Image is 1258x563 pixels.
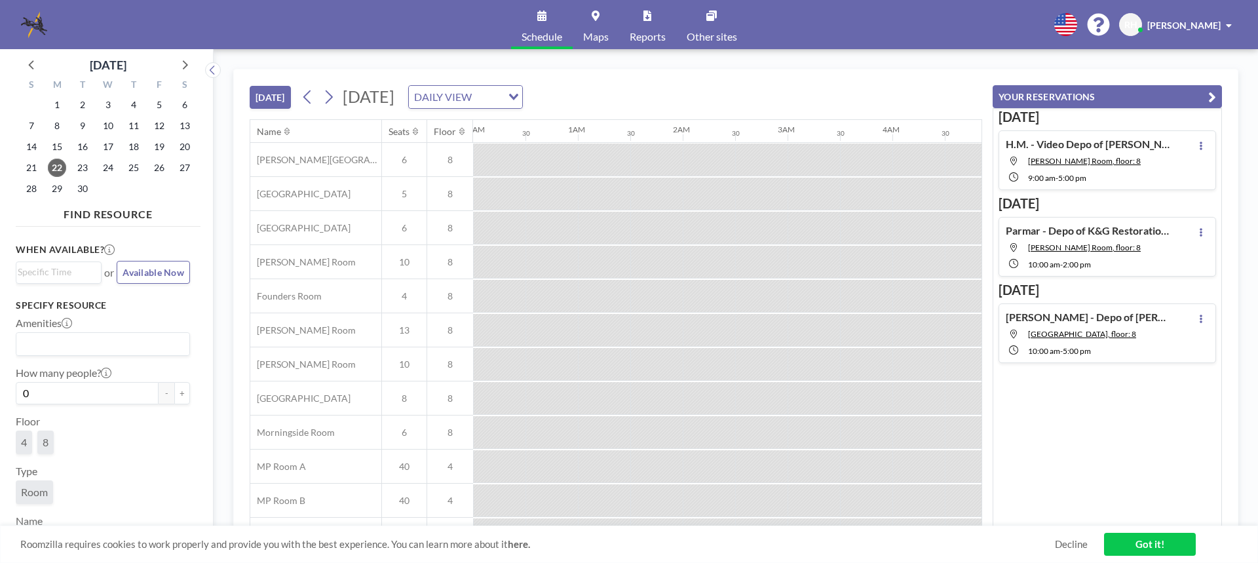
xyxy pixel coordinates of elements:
span: 8 [427,222,473,234]
span: Tuesday, September 16, 2025 [73,138,92,156]
span: 10:00 AM [1028,346,1060,356]
span: Morningside Room [250,427,335,438]
div: 3AM [778,125,795,134]
span: Wednesday, September 3, 2025 [99,96,117,114]
span: 10 [382,256,427,268]
span: 8 [427,256,473,268]
img: organization-logo [21,12,47,38]
span: 8 [427,359,473,370]
span: Friday, September 26, 2025 [150,159,168,177]
span: Friday, September 12, 2025 [150,117,168,135]
h3: [DATE] [999,282,1216,298]
button: YOUR RESERVATIONS [993,85,1222,108]
span: 8 [427,154,473,166]
span: MP Room B [250,495,305,507]
span: 40 [382,461,427,473]
span: [PERSON_NAME] [1147,20,1221,31]
span: 8 [427,393,473,404]
span: Friday, September 5, 2025 [150,96,168,114]
span: Saturday, September 13, 2025 [176,117,194,135]
span: [GEOGRAPHIC_DATA] [250,188,351,200]
span: Currie Room, floor: 8 [1028,243,1141,252]
span: Thursday, September 4, 2025 [124,96,143,114]
div: M [45,77,70,94]
span: Saturday, September 27, 2025 [176,159,194,177]
span: 10 [382,359,427,370]
span: 8 [427,188,473,200]
div: F [146,77,172,94]
span: Sunday, September 14, 2025 [22,138,41,156]
div: 30 [627,129,635,138]
span: Tuesday, September 2, 2025 [73,96,92,114]
span: RH [1124,19,1137,31]
span: 5:00 PM [1058,173,1086,183]
div: 30 [942,129,949,138]
span: Sunday, September 7, 2025 [22,117,41,135]
span: 4 [427,461,473,473]
div: W [96,77,121,94]
div: S [19,77,45,94]
span: Schedule [522,31,562,42]
label: Amenities [16,317,72,330]
span: Monday, September 8, 2025 [48,117,66,135]
span: - [1060,346,1063,356]
span: 40 [382,495,427,507]
div: 30 [837,129,845,138]
div: 4AM [883,125,900,134]
input: Search for option [476,88,501,106]
span: Thursday, September 25, 2025 [124,159,143,177]
div: T [70,77,96,94]
span: Wednesday, September 24, 2025 [99,159,117,177]
span: 8 [427,324,473,336]
span: Buckhead Room, floor: 8 [1028,329,1136,339]
div: 2AM [673,125,690,134]
span: Monday, September 1, 2025 [48,96,66,114]
span: [PERSON_NAME][GEOGRAPHIC_DATA] [250,154,381,166]
div: Search for option [16,333,189,355]
span: [PERSON_NAME] Room [250,359,356,370]
span: Sunday, September 21, 2025 [22,159,41,177]
span: Monday, September 29, 2025 [48,180,66,198]
a: Got it! [1104,533,1196,556]
span: Monday, September 22, 2025 [48,159,66,177]
span: Thursday, September 11, 2025 [124,117,143,135]
span: Saturday, September 20, 2025 [176,138,194,156]
span: [DATE] [343,87,394,106]
span: 8 [427,427,473,438]
span: Sunday, September 28, 2025 [22,180,41,198]
div: Search for option [409,86,522,108]
span: 2:00 PM [1063,260,1091,269]
span: Tuesday, September 23, 2025 [73,159,92,177]
span: 4 [382,290,427,302]
button: - [159,382,174,404]
span: 6 [382,154,427,166]
div: 30 [732,129,740,138]
div: Floor [434,126,456,138]
span: Tuesday, September 9, 2025 [73,117,92,135]
span: 8 [427,290,473,302]
span: Wednesday, September 10, 2025 [99,117,117,135]
span: 9:00 AM [1028,173,1056,183]
input: Search for option [18,336,182,353]
span: 8 [43,436,48,449]
span: MP Room A [250,461,306,473]
span: 6 [382,427,427,438]
a: here. [508,538,530,550]
span: 6 [382,222,427,234]
button: + [174,382,190,404]
span: Available Now [123,267,184,278]
span: Room [21,486,48,499]
a: Decline [1055,538,1088,551]
span: 5 [382,188,427,200]
div: 30 [522,129,530,138]
span: Friday, September 19, 2025 [150,138,168,156]
span: Thursday, September 18, 2025 [124,138,143,156]
span: 5:00 PM [1063,346,1091,356]
label: How many people? [16,366,111,379]
span: Roomzilla requires cookies to work properly and provide you with the best experience. You can lea... [20,538,1055,551]
h4: Parmar - Depo of K&G Restoration Services (JMP) [1006,224,1170,237]
div: 12AM [463,125,485,134]
div: Name [257,126,281,138]
span: 8 [382,393,427,404]
span: [GEOGRAPHIC_DATA] [250,222,351,234]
